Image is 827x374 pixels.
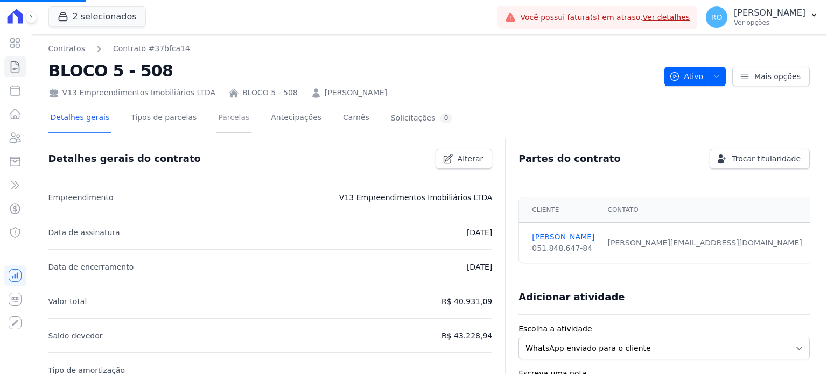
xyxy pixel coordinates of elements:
a: Antecipações [269,104,324,133]
label: Escolha a atividade [518,323,810,335]
h3: Detalhes gerais do contrato [48,152,201,165]
p: [DATE] [467,226,492,239]
h2: BLOCO 5 - 508 [48,59,656,83]
div: 051.848.647-84 [532,243,594,254]
a: Tipos de parcelas [129,104,199,133]
th: Contato [601,197,809,223]
a: Alterar [436,149,493,169]
a: Trocar titularidade [710,149,810,169]
span: Alterar [458,153,483,164]
a: Mais opções [732,67,810,86]
nav: Breadcrumb [48,43,656,54]
button: RO [PERSON_NAME] Ver opções [697,2,827,32]
p: Valor total [48,295,87,308]
span: RO [711,13,723,21]
button: 2 selecionados [48,6,146,27]
nav: Breadcrumb [48,43,190,54]
th: Cliente [519,197,601,223]
span: Mais opções [754,71,801,82]
p: R$ 40.931,09 [441,295,492,308]
span: Você possui fatura(s) em atraso. [520,12,690,23]
p: [DATE] [467,260,492,273]
a: [PERSON_NAME] [325,87,387,98]
a: Carnês [341,104,372,133]
div: 0 [440,113,453,123]
a: Detalhes gerais [48,104,112,133]
p: Ver opções [734,18,805,27]
a: Contratos [48,43,85,54]
p: Data de assinatura [48,226,120,239]
a: Contrato #37bfca14 [113,43,190,54]
p: R$ 43.228,94 [441,329,492,342]
h3: Adicionar atividade [518,291,625,304]
p: [PERSON_NAME] [734,8,805,18]
a: Solicitações0 [389,104,455,133]
div: Solicitações [391,113,453,123]
div: [PERSON_NAME][EMAIL_ADDRESS][DOMAIN_NAME] [608,237,802,249]
span: Trocar titularidade [732,153,801,164]
span: Ativo [669,67,704,86]
h3: Partes do contrato [518,152,621,165]
a: Ver detalhes [643,13,690,22]
p: Data de encerramento [48,260,134,273]
p: V13 Empreendimentos Imobiliários LTDA [339,191,492,204]
a: Parcelas [216,104,251,133]
p: Empreendimento [48,191,114,204]
a: [PERSON_NAME] [532,231,594,243]
p: Saldo devedor [48,329,103,342]
button: Ativo [664,67,726,86]
div: V13 Empreendimentos Imobiliários LTDA [48,87,215,98]
a: BLOCO 5 - 508 [242,87,298,98]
